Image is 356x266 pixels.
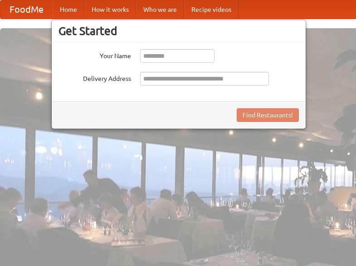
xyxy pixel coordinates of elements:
[136,0,184,19] a: Who we are
[184,0,239,19] a: Recipe videos
[59,49,131,60] label: Your Name
[59,24,299,38] h3: Get Started
[59,72,131,83] label: Delivery Address
[0,0,53,19] a: FoodMe
[53,0,84,19] a: Home
[84,0,136,19] a: How it works
[237,108,299,122] button: Find Restaurants!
